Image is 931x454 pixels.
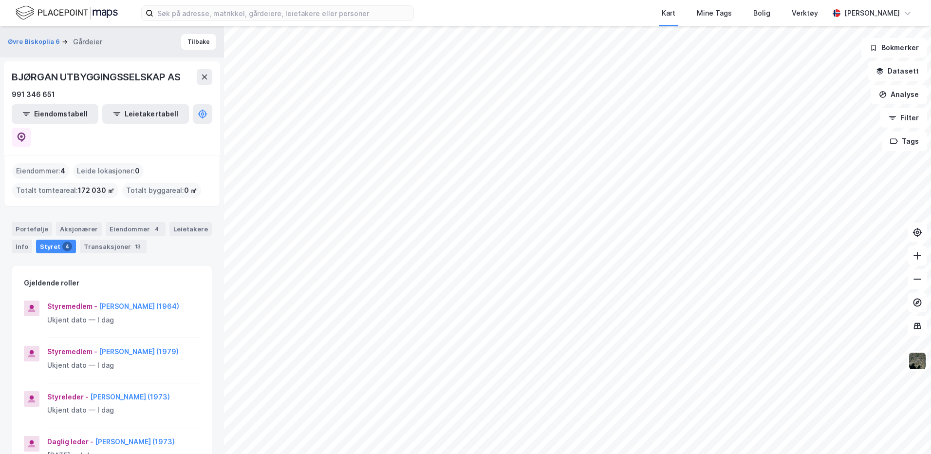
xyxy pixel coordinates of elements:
[861,38,927,57] button: Bokmerker
[880,108,927,128] button: Filter
[12,183,118,198] div: Totalt tomteareal :
[106,222,166,236] div: Eiendommer
[753,7,770,19] div: Bolig
[181,34,216,50] button: Tilbake
[133,242,143,251] div: 13
[78,185,114,196] span: 172 030 ㎡
[868,61,927,81] button: Datasett
[153,6,413,20] input: Søk på adresse, matrikkel, gårdeiere, leietakere eller personer
[12,163,69,179] div: Eiendommer :
[122,183,201,198] div: Totalt byggareal :
[882,407,931,454] div: Kontrollprogram for chat
[152,224,162,234] div: 4
[12,104,98,124] button: Eiendomstabell
[73,36,102,48] div: Gårdeier
[16,4,118,21] img: logo.f888ab2527a4732fd821a326f86c7f29.svg
[908,352,927,370] img: 9k=
[47,314,200,326] div: Ukjent dato — I dag
[12,89,55,100] div: 991 346 651
[871,85,927,104] button: Analyse
[12,69,182,85] div: BJØRGAN UTBYGGINGSSELSKAP AS
[24,277,79,289] div: Gjeldende roller
[12,240,32,253] div: Info
[697,7,732,19] div: Mine Tags
[792,7,818,19] div: Verktøy
[60,165,65,177] span: 4
[8,37,62,47] button: Øvre Biskoplia 6
[47,404,200,416] div: Ukjent dato — I dag
[56,222,102,236] div: Aksjonærer
[80,240,147,253] div: Transaksjoner
[102,104,189,124] button: Leietakertabell
[12,222,52,236] div: Portefølje
[184,185,197,196] span: 0 ㎡
[47,359,200,371] div: Ukjent dato — I dag
[62,242,72,251] div: 4
[169,222,212,236] div: Leietakere
[135,165,140,177] span: 0
[36,240,76,253] div: Styret
[73,163,144,179] div: Leide lokasjoner :
[662,7,675,19] div: Kart
[882,407,931,454] iframe: Chat Widget
[844,7,900,19] div: [PERSON_NAME]
[882,132,927,151] button: Tags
